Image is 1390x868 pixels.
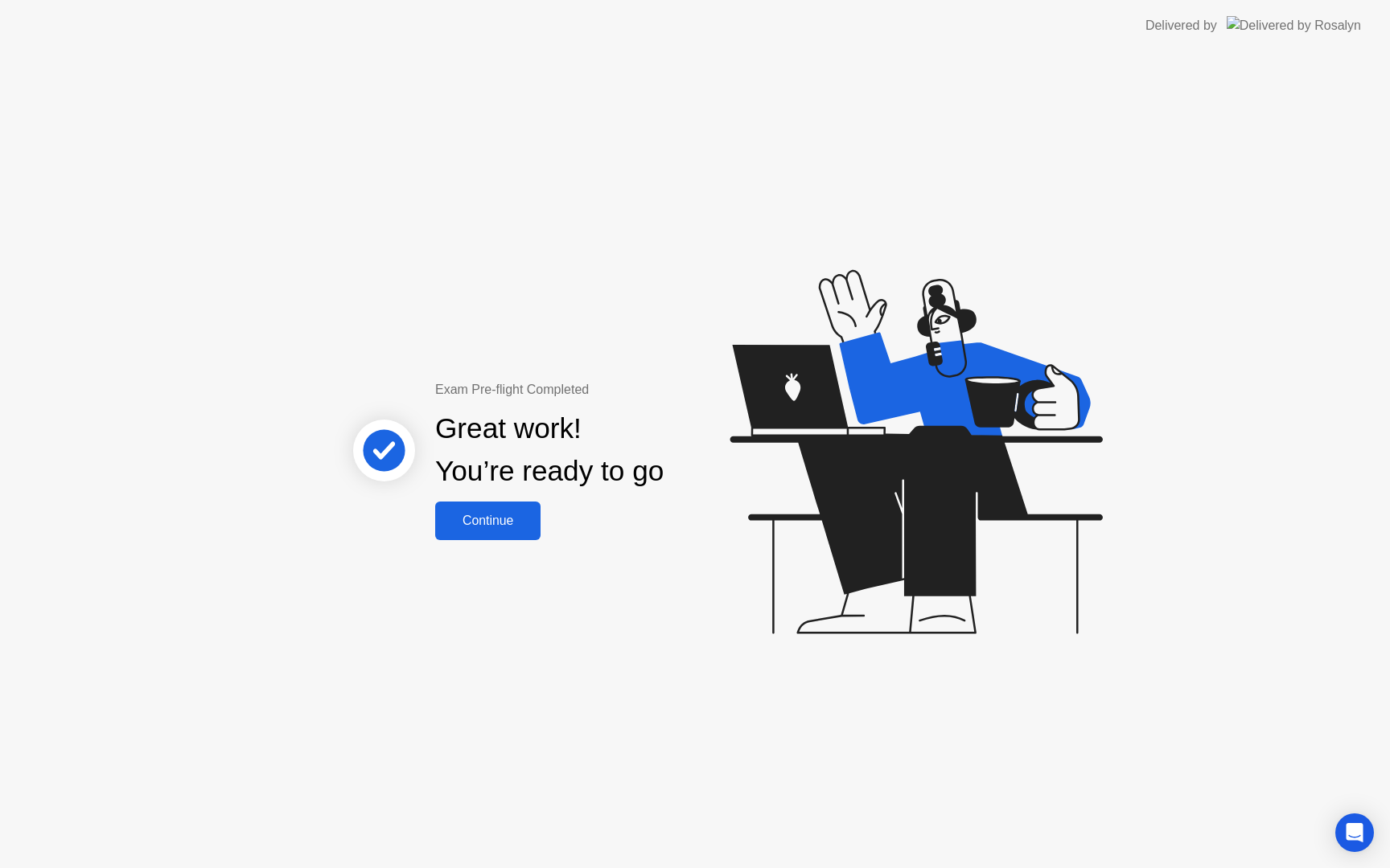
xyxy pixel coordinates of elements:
[1335,813,1374,852] div: Open Intercom Messenger
[440,514,536,528] div: Continue
[435,380,767,399] div: Exam Pre-flight Completed
[1227,16,1361,35] img: Delivered by Rosalyn
[435,407,664,493] div: Great work! You’re ready to go
[435,502,541,540] button: Continue
[1145,16,1217,35] div: Delivered by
